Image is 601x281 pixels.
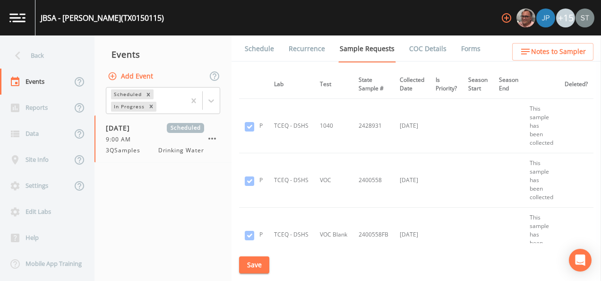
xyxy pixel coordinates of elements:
div: Events [94,43,232,66]
div: JBSA - [PERSON_NAME] (TX0150115) [41,12,164,24]
th: Is Priority? [430,70,463,99]
th: Deleted? [559,70,593,99]
td: 2400558FB [353,208,394,262]
a: COC Details [408,35,448,62]
span: [DATE] [106,123,137,133]
a: [DATE]Scheduled9:00 AM3QSamplesDrinking Water [94,115,232,163]
div: Mike Franklin [516,9,536,27]
span: 3QSamples [106,146,146,155]
th: Season End [493,70,524,99]
td: [DATE] [394,208,430,262]
td: VOC [314,153,353,208]
a: Recurrence [287,35,326,62]
td: 1040 [314,99,353,153]
td: This sample has been collected [524,153,559,208]
a: Sample Requests [338,35,396,62]
div: Scheduled [111,89,143,99]
button: Add Event [106,68,157,85]
div: Remove In Progress [146,102,156,112]
th: Collected Date [394,70,430,99]
div: Joshua gere Paul [536,9,556,27]
img: logo [9,13,26,22]
td: VOC Blank [314,208,353,262]
div: In Progress [111,102,146,112]
td: TCEQ - DSHS [268,99,314,153]
img: 41241ef155101aa6d92a04480b0d0000 [536,9,555,27]
td: This sample has been collected [524,208,559,262]
td: 2400558 [353,153,394,208]
th: Test [314,70,353,99]
span: Scheduled [167,123,204,133]
td: [DATE] [394,99,430,153]
td: [DATE] [394,153,430,208]
div: +15 [556,9,575,27]
th: State Sample # [353,70,394,99]
th: Lab [268,70,314,99]
span: Notes to Sampler [531,46,586,58]
div: Open Intercom Messenger [569,249,592,272]
th: Season Start [463,70,493,99]
img: e2d790fa78825a4bb76dcb6ab311d44c [516,9,535,27]
a: Schedule [243,35,275,62]
a: Forms [460,35,482,62]
td: 2428931 [353,99,394,153]
td: This sample has been collected [524,99,559,153]
span: Drinking Water [158,146,204,155]
div: Remove Scheduled [143,89,154,99]
span: 9:00 AM [106,135,137,144]
td: TCEQ - DSHS [268,208,314,262]
img: c0670e89e469b6405363224a5fca805c [575,9,594,27]
button: Notes to Sampler [512,43,593,61]
td: TCEQ - DSHS [268,153,314,208]
button: Save [239,256,269,274]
